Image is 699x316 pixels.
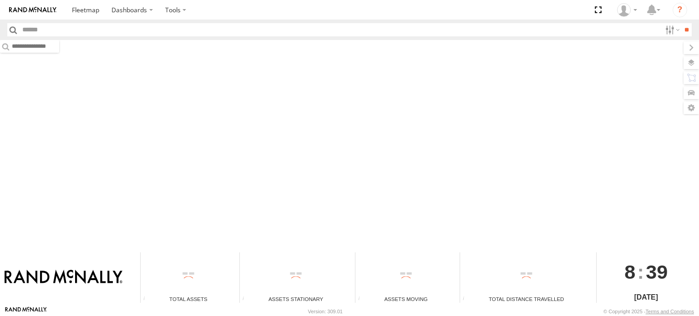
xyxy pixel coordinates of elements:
label: Map Settings [684,101,699,114]
a: Terms and Conditions [646,309,694,314]
div: Assets Moving [355,295,456,303]
div: Jose Goitia [614,3,640,17]
img: rand-logo.svg [9,7,56,13]
label: Search Filter Options [662,23,681,36]
a: Visit our Website [5,307,47,316]
div: Assets Stationary [240,295,352,303]
span: 39 [646,252,668,291]
div: Total number of Enabled Assets [141,296,154,303]
div: : [597,252,696,291]
i: ? [673,3,687,17]
div: Total distance travelled by all assets within specified date range and applied filters [460,296,474,303]
div: Total Assets [141,295,236,303]
div: Version: 309.01 [308,309,343,314]
div: Total number of assets current stationary. [240,296,253,303]
img: Rand McNally [5,270,122,285]
div: Total number of assets current in transit. [355,296,369,303]
div: Total Distance Travelled [460,295,593,303]
span: 8 [624,252,635,291]
div: © Copyright 2025 - [603,309,694,314]
div: [DATE] [597,292,696,303]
